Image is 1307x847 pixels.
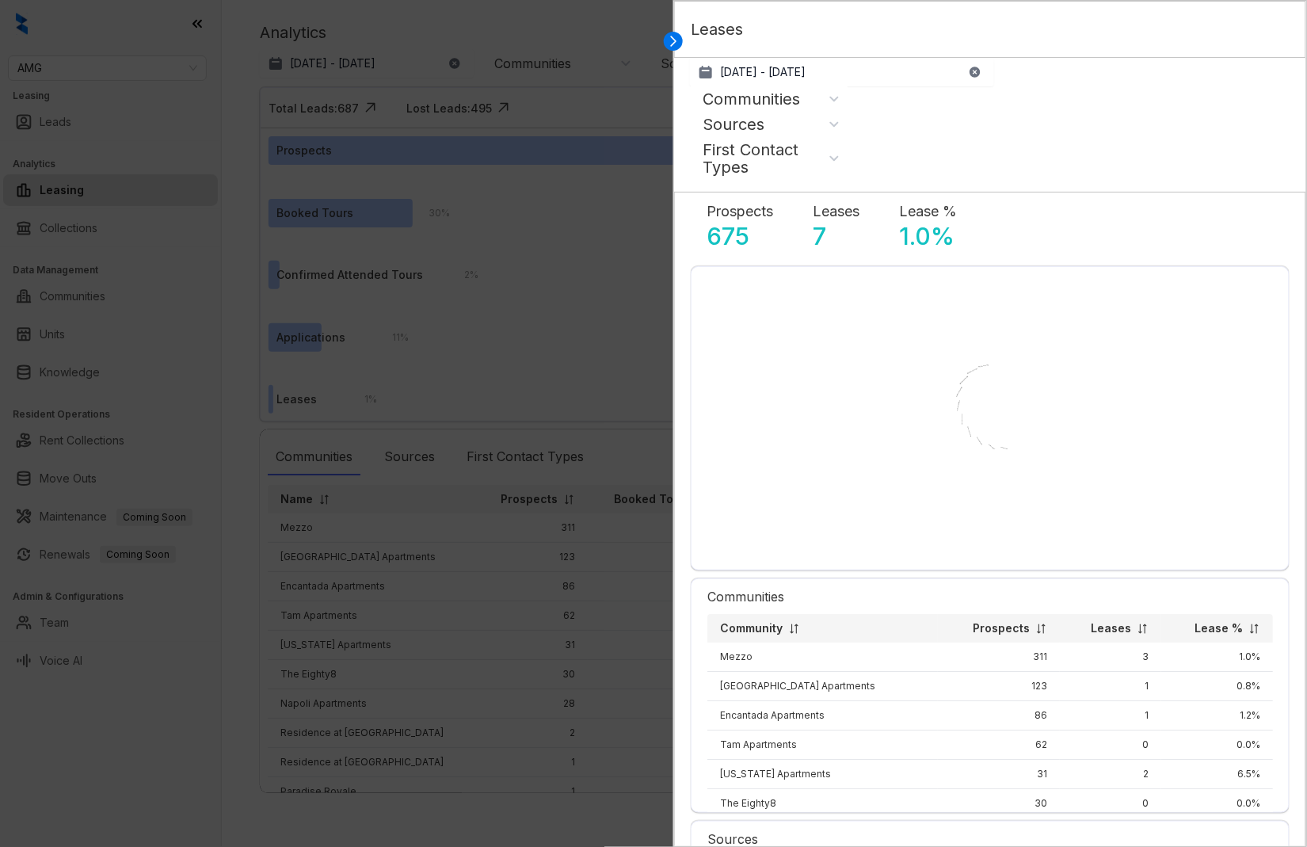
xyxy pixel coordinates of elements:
[1060,643,1161,672] td: 3
[938,789,1060,818] td: 30
[1035,623,1047,635] img: sorting
[962,490,1019,506] div: Loading...
[1060,672,1161,701] td: 1
[1060,731,1161,760] td: 0
[1060,789,1161,818] td: 0
[720,64,806,80] p: [DATE] - [DATE]
[1248,623,1260,635] img: sorting
[1161,760,1273,789] td: 6.5%
[707,789,938,818] td: The Eighty8
[938,643,1060,672] td: 311
[938,701,1060,731] td: 86
[1060,701,1161,731] td: 1
[911,331,1069,490] img: Loader
[899,222,955,250] p: 1.0 %
[707,200,773,222] p: Prospects
[1161,643,1273,672] td: 1.0%
[707,760,938,789] td: [US_STATE] Apartments
[1161,789,1273,818] td: 0.0%
[938,731,1060,760] td: 62
[703,116,764,133] div: Sources
[1195,620,1243,636] p: Lease %
[973,620,1030,636] p: Prospects
[707,731,938,760] td: Tam Apartments
[1161,731,1273,760] td: 0.0%
[1060,760,1161,789] td: 2
[813,222,826,250] p: 7
[707,643,938,672] td: Mezzo
[938,672,1060,701] td: 123
[938,760,1060,789] td: 31
[788,623,800,635] img: sorting
[1091,620,1131,636] p: Leases
[720,620,783,636] p: Community
[707,579,1273,614] div: Communities
[707,222,749,250] p: 675
[1137,623,1149,635] img: sorting
[703,90,800,108] div: Communities
[690,58,994,86] button: [DATE] - [DATE]
[1161,672,1273,701] td: 0.8%
[707,701,938,731] td: Encantada Apartments
[703,141,831,176] div: First Contact Types
[691,17,743,53] p: Leases
[899,200,957,222] p: Lease %
[1161,701,1273,731] td: 1.2%
[813,200,859,222] p: Leases
[707,672,938,701] td: [GEOGRAPHIC_DATA] Apartments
